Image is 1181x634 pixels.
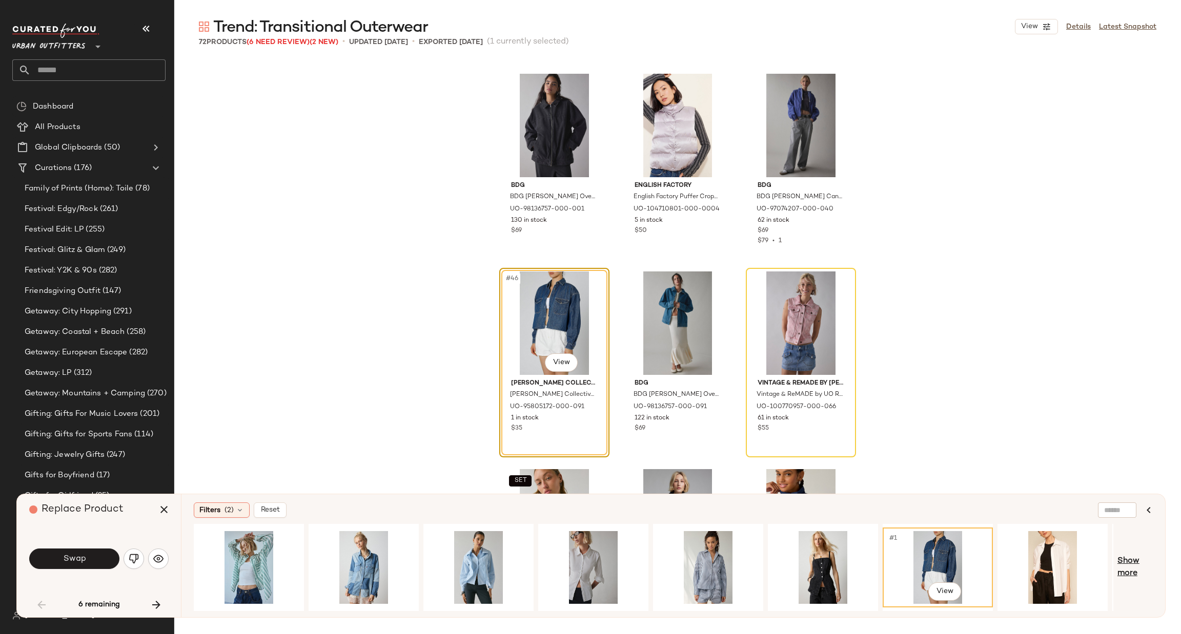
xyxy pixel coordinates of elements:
[199,38,207,46] span: 72
[511,226,522,236] span: $69
[213,17,428,38] span: Trend: Transitional Outerwear
[25,265,97,277] span: Festival: Y2K & 90s
[511,181,598,191] span: BDG
[247,38,310,46] span: (6 Need Review)
[105,449,125,461] span: (247)
[12,35,86,53] span: Urban Outfitters
[505,273,520,284] span: #46
[25,183,133,195] span: Family of Prints (Home): Toile
[102,142,120,154] span: (50)
[25,285,100,297] span: Friendsgiving Outfit
[1066,22,1091,32] a: Details
[25,490,93,502] span: Gifts for Girlfriend
[225,505,234,516] span: (2)
[72,162,92,174] span: (176)
[125,326,146,338] span: (258)
[634,390,720,399] span: BDG [PERSON_NAME] Oversized Denim Trucker Jacket in [GEOGRAPHIC_DATA], Women's at Urban Outfitters
[72,367,92,379] span: (312)
[25,244,105,256] span: Festival: Glitz & Glam
[552,358,569,367] span: View
[635,216,663,225] span: 5 in stock
[25,408,138,420] span: Gifting: Gifts For Music Lovers
[635,424,645,433] span: $69
[510,390,597,399] span: [PERSON_NAME] Collective Rework Chambray Waist Crop 033 Top in [GEOGRAPHIC_DATA], Women's at Urba...
[312,531,415,604] img: 101280287_092_b
[758,379,844,388] span: Vintage & ReMADE by [PERSON_NAME]
[757,403,836,412] span: UO-100770957-000-066
[768,238,779,244] span: •
[1117,555,1153,580] span: Show more
[199,505,220,516] span: Filters
[758,424,769,433] span: $55
[545,353,578,372] button: View
[98,203,118,215] span: (261)
[749,271,852,375] img: 100770957_066_b
[25,388,145,399] span: Getaway: Mountains + Camping
[657,531,760,604] img: 97040349_041_b
[503,74,606,177] img: 98136757_001_b
[25,326,125,338] span: Getaway: Coastal + Beach
[928,582,961,601] button: View
[138,408,159,420] span: (201)
[635,181,721,191] span: English Factory
[25,449,105,461] span: Gifting: Jewelry Gifts
[757,390,843,399] span: Vintage & ReMADE by UO ReMADE By [PERSON_NAME] Denim Vest Top Jacket in Chalk Pink, Women's at Ur...
[542,531,645,604] img: 94615556_010_b
[510,205,584,214] span: UO-98136757-000-001
[886,531,989,604] img: 95805172_091_m
[93,490,110,502] span: (25)
[197,531,300,604] img: 96651559_038_b
[487,36,569,48] span: (1 currently selected)
[105,244,126,256] span: (249)
[503,469,606,573] img: 101256782_042_b
[25,367,72,379] span: Getaway: LP
[427,531,530,604] img: 92478825_040_b
[25,347,127,358] span: Getaway: European Escape
[503,271,606,375] img: 95805172_091_m
[132,429,153,440] span: (114)
[1001,531,1104,604] img: 84407915_010_m
[749,469,852,573] img: 95875936_434_b
[626,74,729,177] img: 104710801_0004_m
[129,554,139,564] img: svg%3e
[260,506,280,514] span: Reset
[626,469,729,573] img: 94238680_091_b
[84,224,105,236] span: (255)
[749,74,852,177] img: 97074207_040_b
[35,162,72,174] span: Curations
[510,193,597,202] span: BDG [PERSON_NAME] Oversized Denim Trucker Jacket in Black, Women's at Urban Outfitters
[635,414,669,423] span: 122 in stock
[757,193,843,202] span: BDG [PERSON_NAME] Canvas Bomber Jacket in Blue, Women's at Urban Outfitters
[888,533,899,543] span: #1
[509,475,532,487] button: SET
[779,238,782,244] span: 1
[634,193,720,202] span: English Factory Puffer Cropped Vest Jacket in Grey, Women's at Urban Outfitters
[1099,22,1156,32] a: Latest Snapshot
[635,226,647,236] span: $50
[310,38,338,46] span: (2 New)
[78,600,120,609] span: 6 remaining
[63,554,86,564] span: Swap
[342,36,345,48] span: •
[35,121,80,133] span: All Products
[42,504,124,515] span: Replace Product
[511,216,547,225] span: 130 in stock
[757,205,833,214] span: UO-97074207-000-040
[127,347,148,358] span: (282)
[111,306,132,318] span: (291)
[634,205,720,214] span: UO-104710801-000-0004
[12,611,21,620] img: svg%3e
[133,183,150,195] span: (78)
[419,37,483,48] p: Exported [DATE]
[29,548,119,569] button: Swap
[634,403,707,412] span: UO-98136757-000-091
[153,554,164,564] img: svg%3e
[16,101,27,112] img: svg%3e
[1021,23,1038,31] span: View
[758,238,768,244] span: $79
[35,142,102,154] span: Global Clipboards
[25,203,98,215] span: Festival: Edgy/Rock
[771,531,874,604] img: 101281988_001_b
[97,265,117,277] span: (282)
[758,216,789,225] span: 62 in stock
